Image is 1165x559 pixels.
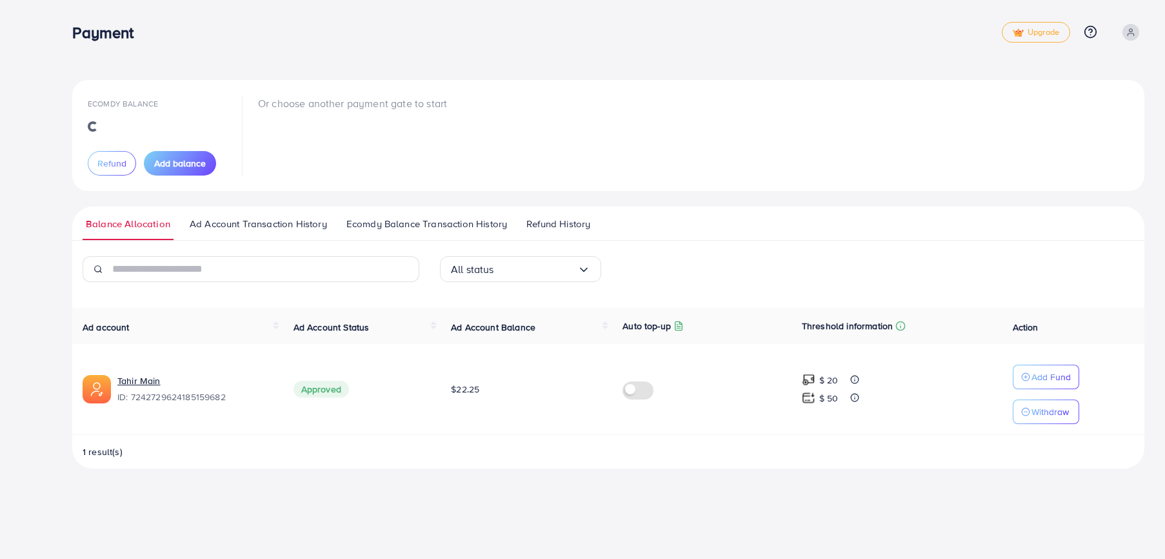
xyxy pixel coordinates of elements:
[144,151,216,176] button: Add balance
[117,374,273,387] a: Tahir Main
[802,318,893,334] p: Threshold information
[819,372,839,388] p: $ 20
[88,151,136,176] button: Refund
[494,259,577,279] input: Search for option
[294,381,349,398] span: Approved
[83,321,130,334] span: Ad account
[86,217,170,231] span: Balance Allocation
[1031,369,1071,385] p: Add Fund
[97,157,126,170] span: Refund
[1013,321,1039,334] span: Action
[154,157,206,170] span: Add balance
[1013,28,1059,37] span: Upgrade
[1013,400,1079,424] button: Withdraw
[83,445,123,458] span: 1 result(s)
[190,217,327,231] span: Ad Account Transaction History
[451,321,535,334] span: Ad Account Balance
[1013,365,1079,389] button: Add Fund
[526,217,590,231] span: Refund History
[819,391,839,406] p: $ 50
[346,217,507,231] span: Ecomdy Balance Transaction History
[83,375,111,403] img: ic-ads-acc.e4c84228.svg
[72,23,144,42] h3: Payment
[294,321,370,334] span: Ad Account Status
[117,374,273,404] div: <span class='underline'>Tahir Main</span></br>7242729624185159682
[802,373,815,387] img: top-up amount
[440,256,601,282] div: Search for option
[117,391,273,403] span: ID: 7242729624185159682
[1002,22,1070,43] a: tickUpgrade
[258,96,447,111] p: Or choose another payment gate to start
[1013,28,1024,37] img: tick
[802,391,815,405] img: top-up amount
[451,383,479,396] span: $22.25
[1031,404,1069,420] p: Withdraw
[451,259,494,279] span: All status
[88,98,158,109] span: Ecomdy Balance
[622,318,671,334] p: Auto top-up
